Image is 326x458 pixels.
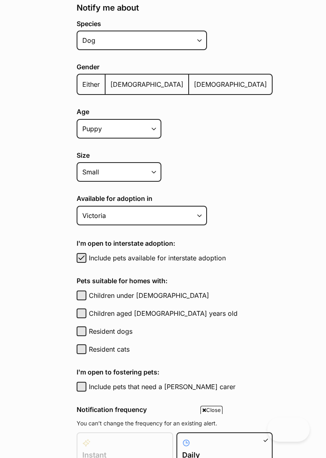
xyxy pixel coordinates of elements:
h4: Pets suitable for homes with: [77,276,273,286]
label: Age [77,108,273,115]
h4: I'm open to interstate adoption: [77,238,273,248]
h4: I'm open to fostering pets: [77,367,273,377]
label: Children under [DEMOGRAPHIC_DATA] [89,291,273,300]
label: Size [77,152,273,159]
span: Either [82,80,100,88]
span: Close [200,406,222,414]
label: Resident dogs [89,326,273,336]
iframe: Help Scout Beacon - Open [267,417,310,442]
h4: Notification frequency [77,405,273,414]
span: Notify me about [77,3,139,13]
label: Gender [77,63,273,70]
label: Children aged [DEMOGRAPHIC_DATA] years old [89,308,273,318]
label: Species [77,20,273,27]
label: Resident cats [89,344,273,354]
label: Include pets that need a [PERSON_NAME] carer [89,382,273,392]
span: [DEMOGRAPHIC_DATA] [110,80,183,88]
label: Available for adoption in [77,195,273,202]
label: Include pets available for interstate adoption [89,253,273,263]
span: [DEMOGRAPHIC_DATA] [194,80,267,88]
iframe: Advertisement [15,417,311,454]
